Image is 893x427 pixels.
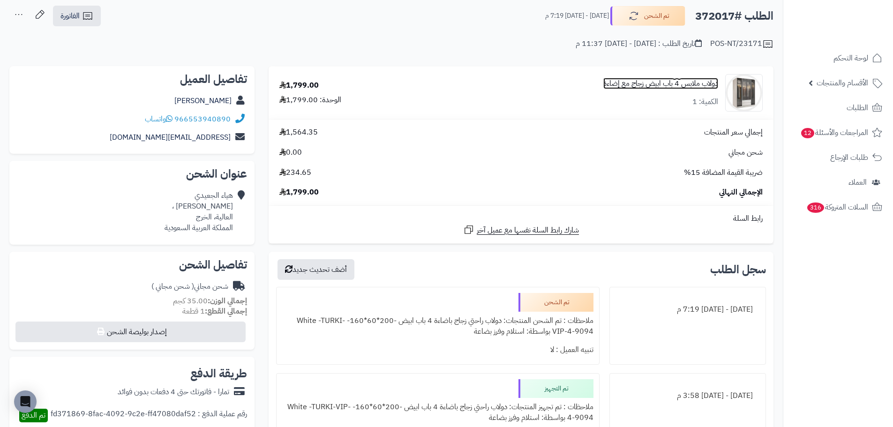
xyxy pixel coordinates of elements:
button: إصدار بوليصة الشحن [15,322,246,342]
div: رابط السلة [272,213,770,224]
span: إجمالي سعر المنتجات [704,127,763,138]
h2: عنوان الشحن [17,168,247,180]
span: العملاء [848,176,867,189]
a: [EMAIL_ADDRESS][DOMAIN_NAME] [110,132,231,143]
span: تم الدفع [22,410,45,421]
div: شحن مجاني [151,281,228,292]
span: الفاتورة [60,10,80,22]
span: ( شحن مجاني ) [151,281,194,292]
div: الكمية: 1 [692,97,718,107]
strong: إجمالي الوزن: [208,295,247,307]
button: تم الشحن [610,6,685,26]
span: شارك رابط السلة نفسها مع عميل آخر [477,225,579,236]
h3: سجل الطلب [710,264,766,275]
div: [DATE] - [DATE] 3:58 م [615,387,760,405]
small: 35.00 كجم [173,295,247,307]
span: 12 [801,128,814,138]
button: أضف تحديث جديد [278,259,354,280]
a: [PERSON_NAME] [174,95,232,106]
small: 1 قطعة [182,306,247,317]
span: المراجعات والأسئلة [800,126,868,139]
img: 1742133300-110103010020.1-90x90.jpg [726,74,762,112]
a: الطلبات [789,97,887,119]
a: لوحة التحكم [789,47,887,69]
a: السلات المتروكة316 [789,196,887,218]
div: ملاحظات : تم تجهيز المنتجات: دولاب راحتي زجاج باضاءة 4 باب ابيض -200*60*160- White -TURKI-VIP-4-9... [282,398,593,427]
span: ضريبة القيمة المضافة 15% [684,167,763,178]
a: العملاء [789,171,887,194]
span: 1,564.35 [279,127,318,138]
a: 966553940890 [174,113,231,125]
div: تنبيه العميل : لا [282,341,593,359]
a: واتساب [145,113,173,125]
div: ملاحظات : تم الشحن المنتجات: دولاب راحتي زجاج باضاءة 4 باب ابيض -200*60*160- White -TURKI-VIP-4-9... [282,312,593,341]
small: [DATE] - [DATE] 7:19 م [545,11,609,21]
a: طلبات الإرجاع [789,146,887,169]
a: الفاتورة [53,6,101,26]
span: الإجمالي النهائي [719,187,763,198]
span: لوحة التحكم [833,52,868,65]
div: 1,799.00 [279,80,319,91]
span: 0.00 [279,147,302,158]
span: 1,799.00 [279,187,319,198]
a: شارك رابط السلة نفسها مع عميل آخر [463,224,579,236]
div: رقم عملية الدفع : fd371869-8fac-4092-9c2e-ff47080daf52 [51,409,247,422]
div: POS-NT/23171 [710,38,773,50]
div: تمارا - فاتورتك حتى 4 دفعات بدون فوائد [118,387,229,397]
span: 316 [807,202,824,213]
span: 234.65 [279,167,311,178]
div: [DATE] - [DATE] 7:19 م [615,300,760,319]
strong: إجمالي القطع: [205,306,247,317]
div: الوحدة: 1,799.00 [279,95,341,105]
div: تم الشحن [518,293,593,312]
a: دولاب ملابس 4 باب ابيض زجاج مع إضاءة [603,78,718,89]
div: تاريخ الطلب : [DATE] - [DATE] 11:37 م [576,38,702,49]
span: الطلبات [847,101,868,114]
div: هياء الجعيدي [PERSON_NAME] ، العالية، الخرج المملكة العربية السعودية [165,190,233,233]
span: السلات المتروكة [806,201,868,214]
div: تم التجهيز [518,379,593,398]
h2: تفاصيل الشحن [17,259,247,270]
a: المراجعات والأسئلة12 [789,121,887,144]
div: Open Intercom Messenger [14,390,37,413]
span: شحن مجاني [728,147,763,158]
h2: طريقة الدفع [190,368,247,379]
span: الأقسام والمنتجات [817,76,868,90]
span: طلبات الإرجاع [830,151,868,164]
h2: الطلب #372017 [695,7,773,26]
h2: تفاصيل العميل [17,74,247,85]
